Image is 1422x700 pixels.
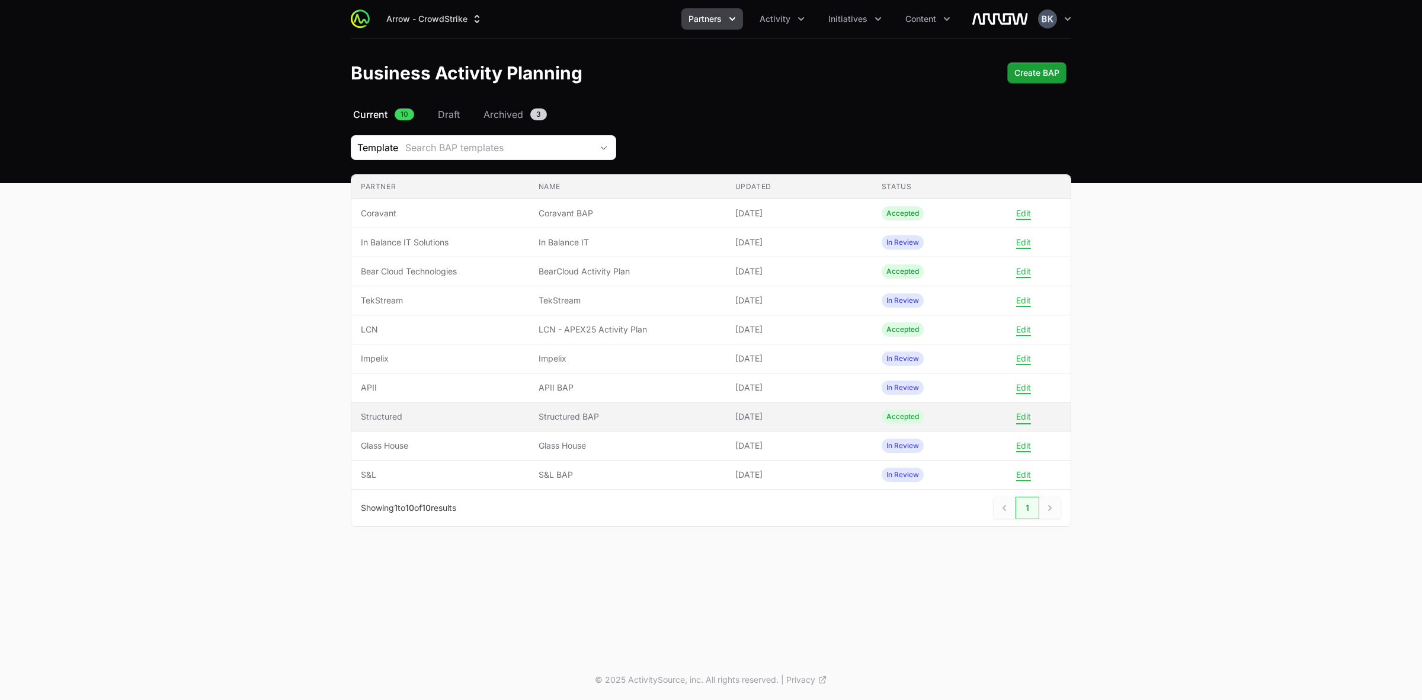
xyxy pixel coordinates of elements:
[726,175,872,199] th: Updated
[735,236,863,248] span: [DATE]
[972,7,1029,31] img: Arrow
[898,8,957,30] button: Content
[760,13,790,25] span: Activity
[351,107,417,122] a: Current10
[351,107,1071,122] nav: Business Activity Plan Navigation navigation
[1038,9,1057,28] img: Brittany Karno
[351,140,398,155] span: Template
[361,295,520,306] span: TekStream
[361,502,456,514] p: Showing to of results
[1014,66,1059,80] span: Create BAP
[872,175,1019,199] th: Status
[351,174,1071,527] section: Business Activity Plan Submissions
[688,13,722,25] span: Partners
[435,107,462,122] a: Draft
[361,236,520,248] span: In Balance IT Solutions
[351,62,582,84] h1: Business Activity Planning
[752,8,812,30] div: Activity menu
[539,440,716,452] span: Glass House
[481,107,549,122] a: Archived3
[351,175,529,199] th: Partner
[1007,62,1066,84] button: Create BAP
[735,382,863,394] span: [DATE]
[394,503,398,513] span: 1
[735,266,863,277] span: [DATE]
[681,8,743,30] button: Partners
[786,674,827,686] a: Privacy
[422,503,431,513] span: 10
[1016,497,1039,519] a: 1
[735,324,863,335] span: [DATE]
[539,207,716,219] span: Coravant BAP
[370,8,957,30] div: Main navigation
[1016,469,1031,480] button: Edit
[361,440,520,452] span: Glass House
[1016,266,1031,277] button: Edit
[539,353,716,365] span: Impelix
[828,13,867,25] span: Initiatives
[405,503,414,513] span: 10
[539,295,716,306] span: TekStream
[735,440,863,452] span: [DATE]
[1007,62,1066,84] div: Primary actions
[1016,208,1031,219] button: Edit
[361,266,520,277] span: Bear Cloud Technologies
[530,108,547,120] span: 3
[539,469,716,481] span: S&L BAP
[1016,324,1031,335] button: Edit
[539,324,716,335] span: LCN - APEX25 Activity Plan
[351,135,1071,160] section: Business Activity Plan Filters
[735,295,863,306] span: [DATE]
[735,207,863,219] span: [DATE]
[735,411,863,423] span: [DATE]
[539,411,716,423] span: Structured BAP
[752,8,812,30] button: Activity
[821,8,889,30] div: Initiatives menu
[379,8,490,30] button: Arrow - CrowdStrike
[379,8,490,30] div: Supplier switch menu
[361,207,520,219] span: Coravant
[438,107,460,122] span: Draft
[353,107,387,122] span: Current
[1016,237,1031,248] button: Edit
[539,266,716,277] span: BearCloud Activity Plan
[681,8,743,30] div: Partners menu
[361,469,520,481] span: S&L
[539,236,716,248] span: In Balance IT
[1016,295,1031,306] button: Edit
[361,324,520,335] span: LCN
[395,108,414,120] span: 10
[405,140,592,155] div: Search BAP templates
[905,13,936,25] span: Content
[1016,411,1031,422] button: Edit
[539,382,716,394] span: APII BAP
[1016,353,1031,364] button: Edit
[483,107,523,122] span: Archived
[898,8,957,30] div: Content menu
[595,674,779,686] p: © 2025 ActivitySource, inc. All rights reserved.
[361,353,520,365] span: Impelix
[735,353,863,365] span: [DATE]
[529,175,726,199] th: Name
[361,411,520,423] span: Structured
[351,9,370,28] img: ActivitySource
[361,382,520,394] span: APII
[1016,382,1031,393] button: Edit
[398,136,616,159] button: Search BAP templates
[735,469,863,481] span: [DATE]
[781,674,784,686] span: |
[1016,440,1031,451] button: Edit
[821,8,889,30] button: Initiatives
